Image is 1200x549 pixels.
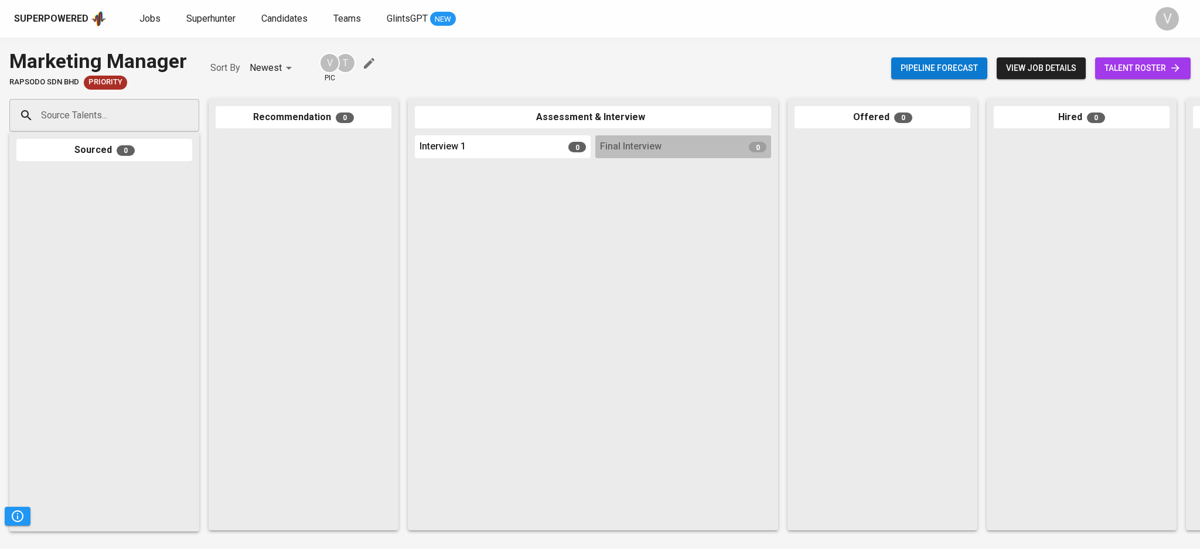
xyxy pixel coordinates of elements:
[16,139,192,162] div: Sourced
[420,140,466,154] span: Interview 1
[387,12,456,26] a: GlintsGPT NEW
[186,13,236,24] span: Superhunter
[894,112,912,123] span: 0
[901,61,978,76] span: Pipeline forecast
[1006,61,1076,76] span: view job details
[216,106,391,129] div: Recommendation
[795,106,970,129] div: Offered
[84,77,127,88] span: Priority
[210,61,240,75] p: Sort By
[333,12,363,26] a: Teams
[891,57,987,79] button: Pipeline forecast
[1087,112,1105,123] span: 0
[600,140,662,154] span: Final Interview
[91,10,107,28] img: app logo
[250,61,282,75] p: Newest
[139,12,163,26] a: Jobs
[568,142,586,152] span: 0
[186,12,238,26] a: Superhunter
[319,53,340,73] div: V
[261,12,310,26] a: Candidates
[749,142,766,152] span: 0
[333,13,361,24] span: Teams
[193,114,195,117] button: Open
[319,53,340,83] div: pic
[84,76,127,90] div: New Job received from Demand Team
[14,12,88,26] div: Superpowered
[430,13,456,25] span: NEW
[1155,7,1179,30] div: V
[1095,57,1191,79] a: talent roster
[9,47,187,76] div: Marketing Manager
[9,77,79,88] span: Rapsodo Sdn Bhd
[387,13,428,24] span: GlintsGPT
[5,507,30,526] button: Pipeline Triggers
[994,106,1170,129] div: Hired
[139,13,161,24] span: Jobs
[335,53,356,73] div: T
[997,57,1086,79] button: view job details
[415,106,771,129] div: Assessment & Interview
[14,10,107,28] a: Superpoweredapp logo
[336,112,354,123] span: 0
[261,13,308,24] span: Candidates
[250,57,296,79] div: Newest
[117,145,135,156] span: 0
[1104,61,1181,76] span: talent roster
